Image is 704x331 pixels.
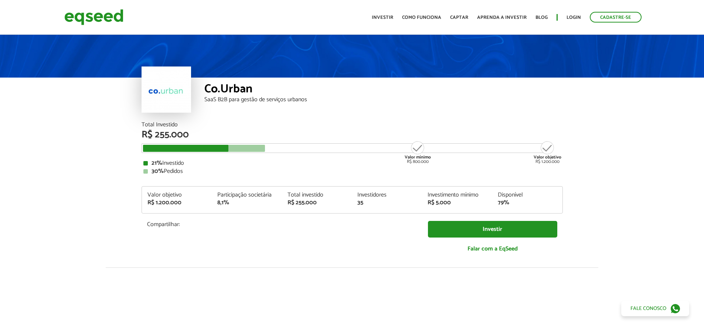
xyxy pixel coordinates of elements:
[217,192,276,198] div: Participação societária
[357,192,416,198] div: Investidores
[217,200,276,206] div: 8,1%
[204,83,563,97] div: Co.Urban
[152,158,162,168] strong: 21%
[404,140,432,164] div: R$ 800.000
[64,7,123,27] img: EqSeed
[288,200,347,206] div: R$ 255.000
[147,221,417,228] p: Compartilhar:
[428,241,557,256] a: Falar com a EqSeed
[402,15,441,20] a: Como funciona
[152,166,164,176] strong: 30%
[428,221,557,238] a: Investir
[621,301,689,316] a: Fale conosco
[498,192,557,198] div: Disponível
[450,15,468,20] a: Captar
[357,200,416,206] div: 35
[143,168,561,174] div: Pedidos
[590,12,642,23] a: Cadastre-se
[428,192,487,198] div: Investimento mínimo
[534,140,561,164] div: R$ 1.200.000
[477,15,527,20] a: Aprenda a investir
[405,154,431,161] strong: Valor mínimo
[142,130,563,140] div: R$ 255.000
[428,200,487,206] div: R$ 5.000
[498,200,557,206] div: 79%
[535,15,548,20] a: Blog
[288,192,347,198] div: Total investido
[372,15,393,20] a: Investir
[534,154,561,161] strong: Valor objetivo
[567,15,581,20] a: Login
[147,200,207,206] div: R$ 1.200.000
[147,192,207,198] div: Valor objetivo
[142,122,563,128] div: Total Investido
[143,160,561,166] div: Investido
[204,97,563,103] div: SaaS B2B para gestão de serviços urbanos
